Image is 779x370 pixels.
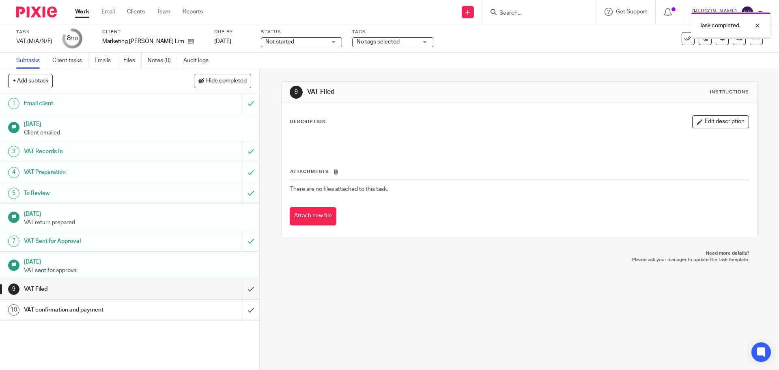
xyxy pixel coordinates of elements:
h1: VAT Filed [24,283,164,295]
h1: VAT Preparation [24,166,164,178]
div: 7 [8,236,19,247]
div: 5 [8,188,19,199]
div: 4 [8,167,19,178]
button: Hide completed [194,74,251,88]
span: There are no files attached to this task. [290,186,388,192]
p: Client emailed [24,129,251,137]
div: 9 [290,86,303,99]
label: Task [16,29,52,35]
a: Notes (0) [148,53,177,69]
p: Need more details? [289,250,749,257]
h1: [DATE] [24,256,251,266]
a: Emails [95,53,117,69]
h1: VAT Sent for Approval [24,235,164,247]
div: Instructions [710,89,749,95]
span: No tags selected [357,39,400,45]
p: Please ask your manager to update the task template. [289,257,749,263]
a: Subtasks [16,53,46,69]
p: VAT sent for approval [24,266,251,275]
a: Files [123,53,142,69]
div: 9 [8,283,19,295]
h1: To Review [24,187,164,199]
h1: [DATE] [24,118,251,128]
div: 1 [8,98,19,109]
h1: VAT Records In [24,145,164,158]
label: Client [102,29,204,35]
a: Work [75,8,89,16]
button: + Add subtask [8,74,53,88]
a: Team [157,8,170,16]
p: Description [290,119,326,125]
span: Attachments [290,169,329,174]
p: Marketing [PERSON_NAME] Limited [102,37,184,45]
button: Edit description [692,115,749,128]
a: Audit logs [183,53,215,69]
label: Due by [214,29,251,35]
h1: [DATE] [24,208,251,218]
h1: VAT confirmation and payment [24,304,164,316]
span: Not started [265,39,294,45]
label: Status [261,29,342,35]
h1: VAT Filed [307,88,537,96]
div: 10 [8,304,19,316]
p: VAT return prepared [24,219,251,227]
a: Reports [183,8,203,16]
button: Attach new file [290,207,336,225]
span: [DATE] [214,39,231,44]
h1: Email client [24,97,164,110]
div: VAT (M/A/N/F) [16,37,52,45]
small: /10 [71,37,78,41]
div: 3 [8,146,19,157]
a: Clients [127,8,145,16]
a: Email [101,8,115,16]
span: Hide completed [206,78,247,84]
p: Task completed. [699,22,740,30]
div: 8 [67,34,78,43]
img: svg%3E [741,6,754,19]
img: Pixie [16,6,57,17]
a: Client tasks [52,53,88,69]
label: Tags [352,29,433,35]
